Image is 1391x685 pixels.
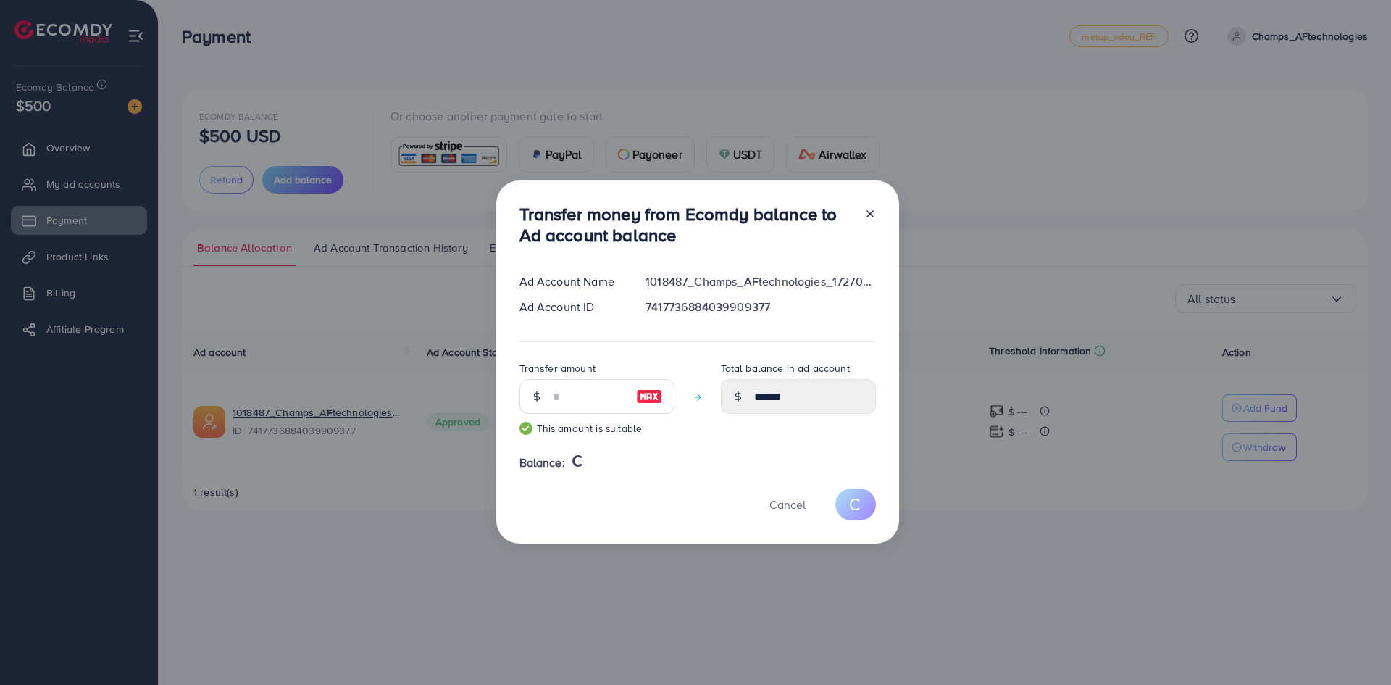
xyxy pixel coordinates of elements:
div: 1018487_Champs_AFtechnologies_1727076458613 [634,273,887,290]
span: Balance: [519,454,565,471]
label: Transfer amount [519,361,596,375]
label: Total balance in ad account [721,361,850,375]
div: Ad Account Name [508,273,635,290]
span: Cancel [769,497,806,512]
img: guide [519,422,532,435]
img: image [636,388,662,405]
iframe: Chat [1329,620,1380,674]
div: 7417736884039909377 [634,299,887,315]
h3: Transfer money from Ecomdy balance to Ad account balance [519,204,853,246]
small: This amount is suitable [519,421,674,436]
button: Cancel [751,489,824,520]
div: Ad Account ID [508,299,635,315]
